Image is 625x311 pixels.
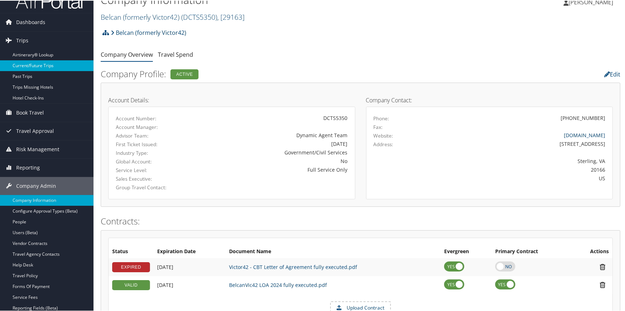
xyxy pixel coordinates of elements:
th: Expiration Date [154,245,225,257]
a: Travel Spend [158,50,193,58]
span: Dashboards [16,13,45,31]
div: EXPIRED [112,261,150,271]
span: , [ 29163 ] [217,11,245,21]
div: 20166 [434,165,605,173]
div: [STREET_ADDRESS] [434,139,605,147]
span: ( DCTS5350 ) [181,11,217,21]
h4: Account Details: [108,97,355,102]
span: Trips [16,31,28,49]
label: Fax: [374,123,383,130]
th: Actions [571,245,612,257]
div: [PHONE_NUMBER] [561,113,605,121]
label: Account Number: [116,114,186,121]
label: Website: [374,131,393,139]
div: [DATE] [197,139,348,147]
label: Account Manager: [116,123,186,130]
span: Reporting [16,158,40,176]
span: Company Admin [16,176,56,194]
a: Company Overview [101,50,153,58]
th: Document Name [225,245,441,257]
div: No [197,157,348,164]
th: Evergreen [441,245,492,257]
div: DCTS5350 [197,113,348,121]
div: Active [170,69,199,79]
i: Remove Contract [596,280,609,288]
div: Add/Edit Date [157,263,222,270]
span: Travel Approval [16,121,54,139]
div: Add/Edit Date [157,281,222,288]
h2: Company Profile: [101,67,443,79]
div: Sterling, VA [434,157,605,164]
label: Industry Type: [116,149,186,156]
div: Full Service Only [197,165,348,173]
label: Address: [374,140,393,147]
a: Victor42 - CBT Letter of Agreement fully executed.pdf [229,263,357,270]
label: Phone: [374,114,389,121]
label: Global Account: [116,157,186,164]
span: [DATE] [157,263,173,270]
th: Status [109,245,154,257]
a: BelcanVic42 LOA 2024 fully executed.pdf [229,281,327,288]
span: Book Travel [16,103,44,121]
div: Government/Civil Services [197,148,348,155]
label: Advisor Team: [116,131,186,139]
label: Service Level: [116,166,186,173]
div: Dynamic Agent Team [197,131,348,138]
h4: Company Contact: [366,97,613,102]
label: Sales Executive: [116,175,186,182]
h2: Contracts: [101,214,620,227]
a: [DOMAIN_NAME] [564,131,605,138]
div: VALID [112,279,150,289]
label: First Ticket Issued: [116,140,186,147]
i: Remove Contract [596,263,609,270]
span: [DATE] [157,281,173,288]
label: Group Travel Contact: [116,183,186,190]
a: Belcan (formerly Victor42) [101,11,245,21]
a: Edit [604,70,620,78]
th: Primary Contract [492,245,571,257]
a: Belcan (formerly Victor42) [111,25,186,39]
span: Risk Management [16,140,59,158]
div: US [434,174,605,181]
